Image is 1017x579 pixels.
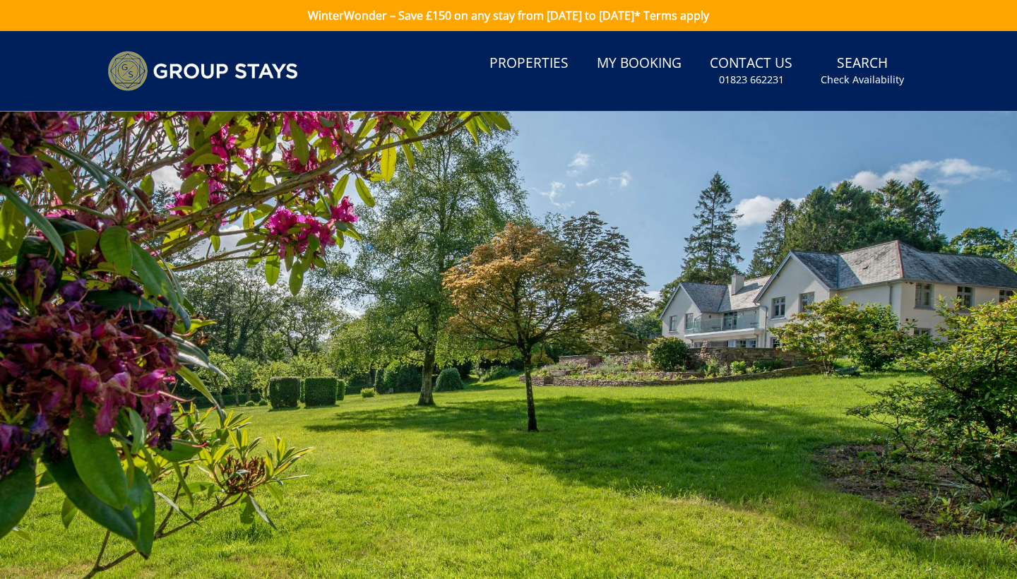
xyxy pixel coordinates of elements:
small: 01823 662231 [719,73,784,87]
a: Properties [484,48,574,80]
a: Contact Us01823 662231 [704,48,798,94]
a: My Booking [591,48,687,80]
img: Group Stays [107,51,298,91]
small: Check Availability [821,73,904,87]
a: SearchCheck Availability [815,48,910,94]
